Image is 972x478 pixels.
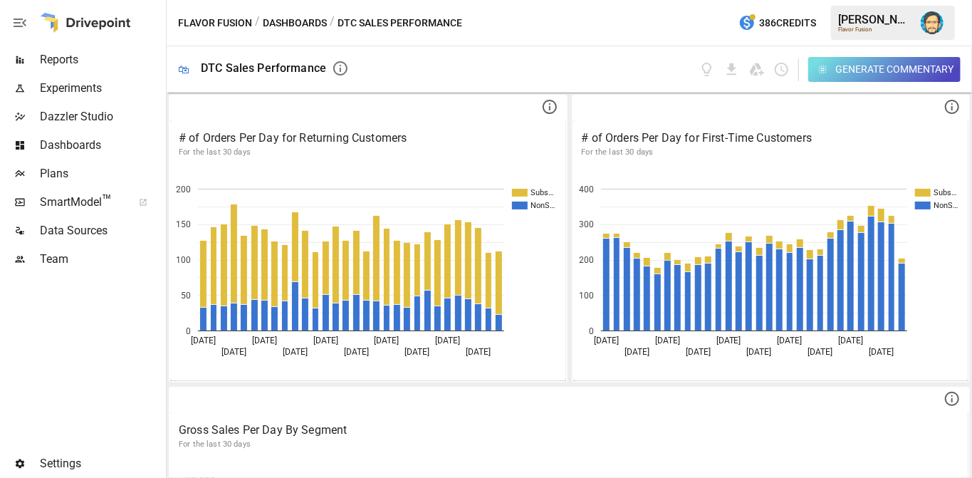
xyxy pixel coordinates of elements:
[313,336,338,345] text: [DATE]
[733,10,822,36] button: 386Credits
[869,347,894,357] text: [DATE]
[531,188,553,197] text: Subs…
[177,219,192,229] text: 150
[283,347,308,357] text: [DATE]
[178,14,252,32] button: Flavor Fusion
[435,336,460,345] text: [DATE]
[594,336,619,345] text: [DATE]
[182,291,192,301] text: 50
[191,336,216,345] text: [DATE]
[582,130,961,147] p: # of Orders Per Day for First-Time Customers
[759,14,816,32] span: 386 Credits
[685,347,710,357] text: [DATE]
[375,336,399,345] text: [DATE]
[170,167,563,381] svg: A chart.
[40,251,163,268] span: Team
[699,61,715,78] button: View documentation
[579,219,594,229] text: 300
[773,61,790,78] button: Schedule dashboard
[838,336,863,345] text: [DATE]
[40,80,163,97] span: Experiments
[40,194,123,211] span: SmartModel
[177,185,192,194] text: 200
[255,14,260,32] div: /
[330,14,335,32] div: /
[221,347,246,357] text: [DATE]
[177,255,192,265] text: 100
[746,347,771,357] text: [DATE]
[582,147,961,158] p: For the last 30 days
[263,14,327,32] button: Dashboards
[573,167,966,381] svg: A chart.
[625,347,649,357] text: [DATE]
[40,222,163,239] span: Data Sources
[466,347,491,357] text: [DATE]
[654,336,679,345] text: [DATE]
[179,439,960,450] p: For the last 30 days
[178,63,189,76] div: 🛍
[808,347,832,357] text: [DATE]
[589,326,594,336] text: 0
[179,130,558,147] p: # of Orders Per Day for Returning Customers
[934,188,956,197] text: Subs…
[777,336,802,345] text: [DATE]
[835,61,953,78] div: Generate Commentary
[579,185,594,194] text: 400
[531,201,555,210] text: NonS…
[934,201,958,210] text: NonS…
[40,165,163,182] span: Plans
[748,61,765,78] button: Save as Google Doc
[40,137,163,154] span: Dashboards
[838,13,912,26] div: [PERSON_NAME]
[40,108,163,125] span: Dazzler Studio
[102,192,112,209] span: ™
[808,57,961,82] button: Generate Commentary
[201,61,326,75] div: DTC Sales Performance
[404,347,429,357] text: [DATE]
[579,291,594,301] text: 100
[187,326,192,336] text: 0
[40,455,163,472] span: Settings
[838,26,912,33] div: Flavor Fusion
[912,3,952,43] button: Dana Basken
[579,255,594,265] text: 200
[252,336,277,345] text: [DATE]
[179,147,558,158] p: For the last 30 days
[723,61,740,78] button: Download dashboard
[921,11,944,34] img: Dana Basken
[716,336,741,345] text: [DATE]
[40,51,163,68] span: Reports
[344,347,369,357] text: [DATE]
[179,422,960,439] p: Gross Sales Per Day By Segment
